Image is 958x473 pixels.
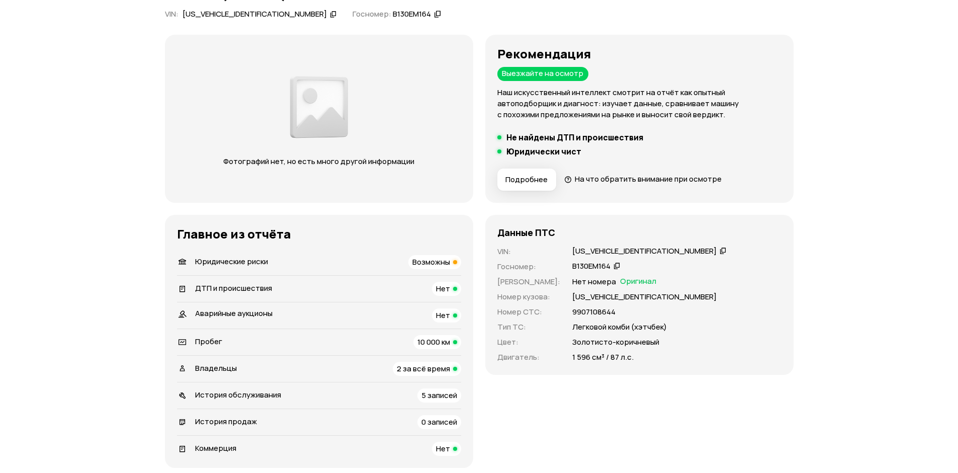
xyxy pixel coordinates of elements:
[497,47,781,61] h3: Рекомендация
[572,322,667,333] p: Легковой комби (хэтчбек)
[165,9,179,19] span: VIN :
[497,276,560,287] p: [PERSON_NAME] :
[497,306,560,318] p: Номер СТС :
[214,156,424,167] p: Фотографий нет, но есть много другой информации
[620,276,656,287] span: Оригинал
[497,67,588,81] div: Выезжайте на осмотр
[572,246,717,257] div: [US_VEHICLE_IDENTIFICATION_NUMBER]
[397,363,450,374] span: 2 за всё время
[436,443,450,454] span: Нет
[195,308,273,319] span: Аварийные аукционы
[353,9,391,19] span: Госномер:
[572,291,717,302] p: [US_VEHICLE_IDENTIFICATION_NUMBER]
[195,443,236,453] span: Коммерция
[497,322,560,333] p: Тип ТС :
[564,174,722,184] a: На что обратить внимание при осмотре
[421,417,457,427] span: 0 записей
[572,306,616,318] p: 9907108644
[506,146,581,156] h5: Юридически чист
[497,291,560,302] p: Номер кузова :
[183,9,327,20] div: [US_VEHICLE_IDENTIFICATION_NUMBER]
[572,276,616,287] p: Нет номера
[412,257,450,267] span: Возможны
[421,390,457,401] span: 5 записей
[195,256,268,267] span: Юридические риски
[497,352,560,363] p: Двигатель :
[417,337,450,347] span: 10 000 км
[177,227,461,241] h3: Главное из отчёта
[497,169,556,191] button: Подробнее
[195,336,222,347] span: Пробег
[572,352,634,363] p: 1 596 см³ / 87 л.с.
[505,175,548,185] span: Подробнее
[497,87,781,120] p: Наш искусственный интеллект смотрит на отчёт как опытный автоподборщик и диагност: изучает данные...
[195,283,272,293] span: ДТП и происшествия
[497,246,560,257] p: VIN :
[575,174,722,184] span: На что обратить внимание при осмотре
[436,310,450,321] span: Нет
[393,9,431,20] div: В130ЕМ164
[195,389,281,400] span: История обслуживания
[572,261,611,272] div: В130ЕМ164
[436,283,450,294] span: Нет
[506,132,643,142] h5: Не найдены ДТП и происшествия
[287,70,351,144] img: 2a3f492e8892fc00.png
[497,337,560,348] p: Цвет :
[497,261,560,272] p: Госномер :
[572,337,659,348] p: Золотисто-коричневый
[497,227,555,238] h4: Данные ПТС
[195,416,257,427] span: История продаж
[195,363,237,373] span: Владельцы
